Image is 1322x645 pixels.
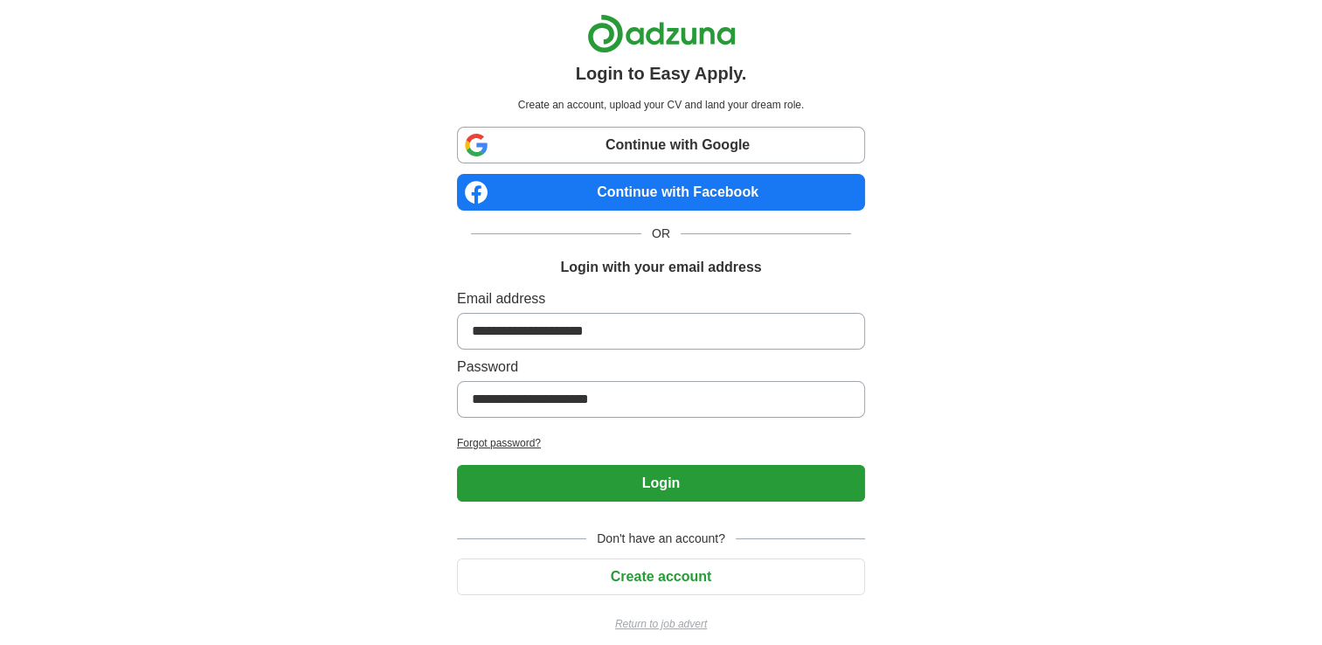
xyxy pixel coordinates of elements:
[576,60,747,87] h1: Login to Easy Apply.
[457,357,865,378] label: Password
[457,127,865,163] a: Continue with Google
[457,558,865,595] button: Create account
[586,530,736,548] span: Don't have an account?
[457,435,865,451] a: Forgot password?
[641,225,681,243] span: OR
[457,288,865,309] label: Email address
[460,97,862,113] p: Create an account, upload your CV and land your dream role.
[587,14,736,53] img: Adzuna logo
[457,569,865,584] a: Create account
[457,465,865,502] button: Login
[457,174,865,211] a: Continue with Facebook
[457,616,865,632] a: Return to job advert
[560,257,761,278] h1: Login with your email address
